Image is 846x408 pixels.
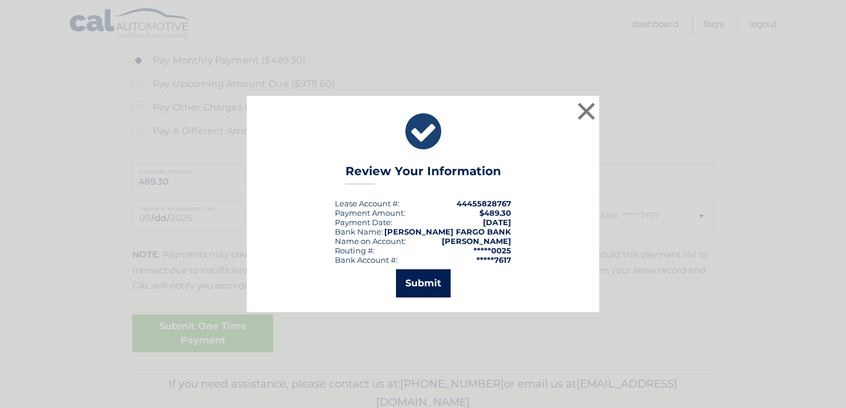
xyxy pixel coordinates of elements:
div: Payment Amount: [335,208,405,218]
span: [DATE] [483,218,511,227]
span: Payment Date [335,218,391,227]
button: × [575,99,598,123]
div: Name on Account: [335,236,406,246]
strong: [PERSON_NAME] FARGO BANK [384,227,511,236]
div: Bank Name: [335,227,383,236]
h3: Review Your Information [345,164,501,185]
div: Routing #: [335,246,375,255]
strong: 44455828767 [456,199,511,208]
span: $489.30 [479,208,511,218]
button: Submit [396,269,451,297]
div: Lease Account #: [335,199,399,208]
strong: [PERSON_NAME] [442,236,511,246]
div: : [335,218,392,227]
div: Bank Account #: [335,255,398,265]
